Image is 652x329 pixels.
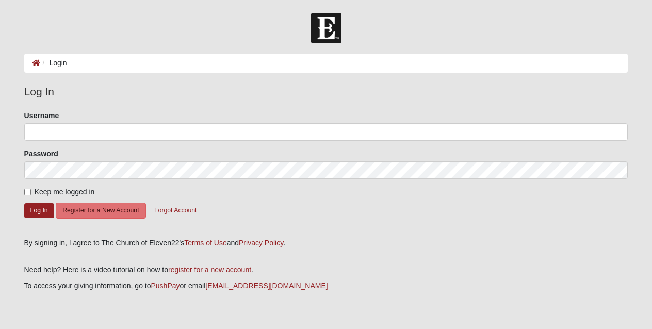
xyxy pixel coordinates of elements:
[205,282,328,290] a: [EMAIL_ADDRESS][DOMAIN_NAME]
[24,189,31,195] input: Keep me logged in
[24,149,58,159] label: Password
[151,282,180,290] a: PushPay
[56,203,145,219] button: Register for a New Account
[24,238,628,249] div: By signing in, I agree to The Church of Eleven22's and .
[148,203,203,219] button: Forgot Account
[24,265,628,275] p: Need help? Here is a video tutorial on how to .
[168,266,251,274] a: register for a new account
[239,239,283,247] a: Privacy Policy
[24,203,54,218] button: Log In
[24,281,628,291] p: To access your giving information, go to or email
[24,110,59,121] label: Username
[24,84,628,100] legend: Log In
[311,13,341,43] img: Church of Eleven22 Logo
[40,58,67,69] li: Login
[35,188,95,196] span: Keep me logged in
[184,239,226,247] a: Terms of Use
